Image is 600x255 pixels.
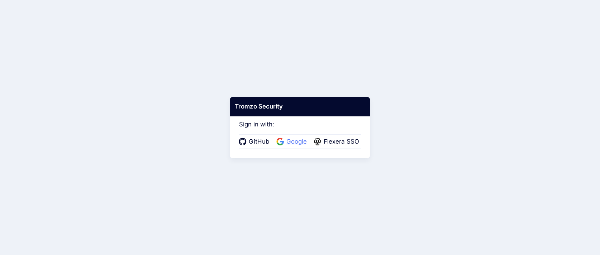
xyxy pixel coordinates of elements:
span: GitHub [247,137,272,146]
div: Tromzo Security [230,97,370,116]
div: Sign in with: [239,111,361,149]
a: GitHub [239,137,272,146]
span: Google [284,137,309,146]
a: Flexera SSO [314,137,361,146]
a: Google [277,137,309,146]
span: Flexera SSO [322,137,361,146]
